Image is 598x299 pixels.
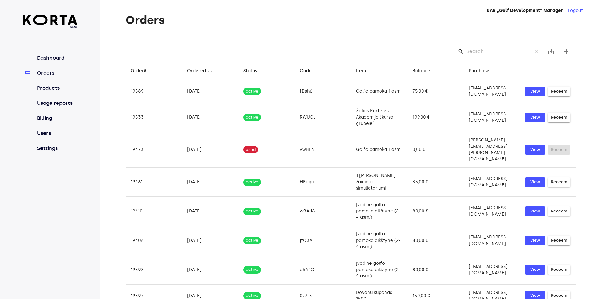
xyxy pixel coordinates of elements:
button: Redeem [548,236,570,245]
td: HBqqa [295,168,351,197]
td: 19473 [126,132,182,168]
td: [DATE] [182,255,239,284]
button: Redeem [548,265,570,275]
span: Balance [412,67,439,75]
td: 19410 [126,197,182,226]
td: [EMAIL_ADDRESS][DOMAIN_NAME] [464,255,520,284]
span: add [563,48,570,55]
span: save_alt [547,48,555,55]
td: 80,00 € [407,226,464,255]
td: [DATE] [182,80,239,103]
button: Redeem [548,113,570,122]
td: [EMAIL_ADDRESS][DOMAIN_NAME] [464,103,520,132]
button: View [525,265,545,275]
td: [EMAIL_ADDRESS][DOMAIN_NAME] [464,197,520,226]
td: [DATE] [182,226,239,255]
a: beta [23,15,78,29]
a: Usage reports [36,99,78,107]
a: Users [36,130,78,137]
img: Korta [23,15,78,25]
div: Status [243,67,257,75]
td: 80,00 € [407,197,464,226]
td: 19461 [126,168,182,197]
span: Redeem [551,179,567,186]
button: Redeem [548,206,570,216]
td: vw8FN [295,132,351,168]
td: Įvadinė golfo pamoka aikštyne (2-4 asm.) [351,197,407,226]
td: wBAd6 [295,197,351,226]
td: 19589 [126,80,182,103]
span: View [528,179,542,186]
span: Redeem [551,266,567,273]
td: [EMAIL_ADDRESS][DOMAIN_NAME] [464,226,520,255]
td: 19398 [126,255,182,284]
td: 35,00 € [407,168,464,197]
div: Balance [412,67,430,75]
input: Search [466,46,527,56]
div: Ordered [187,67,206,75]
button: Logout [568,8,583,14]
td: Įvadinė golfo pamoka aikštyne (2-4 asm.) [351,255,407,284]
span: Code [300,67,320,75]
td: 0,00 € [407,132,464,168]
span: active [243,179,261,185]
a: Settings [36,145,78,152]
span: View [528,114,542,121]
span: Item [356,67,374,75]
div: Item [356,67,366,75]
button: Export [544,44,559,59]
button: Redeem [548,177,570,187]
td: Golfo pamoka 1 asm. [351,80,407,103]
td: 1 [PERSON_NAME] žaidimo simuliatoriumi [351,168,407,197]
span: beta [23,25,78,29]
span: Status [243,67,265,75]
span: Redeem [551,88,567,95]
span: Ordered [187,67,214,75]
span: active [243,115,261,120]
strong: UAB „Golf Development“ Manager [487,8,563,13]
td: Žalios Kortelės Akademija (kursai grupėje) [351,103,407,132]
span: active [243,208,261,214]
div: Code [300,67,312,75]
td: jtO3A [295,226,351,255]
td: [DATE] [182,197,239,226]
td: Golfo pamoka 1 asm. [351,132,407,168]
span: active [243,267,261,273]
span: Redeem [551,208,567,215]
span: View [528,208,542,215]
button: View [525,145,545,155]
button: View [525,113,545,122]
a: Orders [36,69,78,77]
td: [DATE] [182,168,239,197]
td: [DATE] [182,103,239,132]
button: View [525,236,545,245]
button: Create new gift card [559,44,574,59]
button: Redeem [548,87,570,96]
td: 19406 [126,226,182,255]
span: View [528,146,542,153]
button: View [525,87,545,96]
button: View [525,206,545,216]
div: Purchaser [469,67,491,75]
a: Dashboard [36,54,78,62]
span: used [243,147,258,153]
button: View [525,177,545,187]
a: Billing [36,115,78,122]
td: RWUCL [295,103,351,132]
span: Redeem [551,114,567,121]
span: Redeem [551,237,567,244]
a: Products [36,84,78,92]
span: active [243,293,261,299]
div: Order# [131,67,146,75]
td: 199,00 € [407,103,464,132]
td: 80,00 € [407,255,464,284]
span: active [243,88,261,94]
td: [EMAIL_ADDRESS][DOMAIN_NAME] [464,80,520,103]
span: View [528,237,542,244]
